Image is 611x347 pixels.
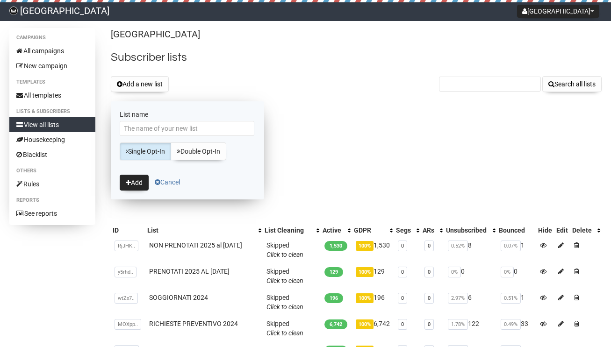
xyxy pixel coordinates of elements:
div: Bounced [499,226,534,235]
th: ARs: No sort applied, activate to apply an ascending sort [421,224,444,237]
th: ID: No sort applied, sorting is disabled [111,224,145,237]
th: Segs: No sort applied, activate to apply an ascending sort [394,224,421,237]
img: 4f4ef03053165e880dc35263d9f96771 [9,7,18,15]
span: Skipped [266,294,303,311]
span: 100% [356,267,374,277]
span: 6,742 [324,319,347,329]
span: 0% [448,267,461,277]
span: RjJHK.. [115,241,138,251]
th: Edit: No sort applied, sorting is disabled [554,224,570,237]
a: All campaigns [9,43,95,58]
div: Segs [396,226,411,235]
a: Housekeeping [9,132,95,147]
a: See reports [9,206,95,221]
a: Click to clean [266,277,303,284]
a: 0 [428,269,431,275]
td: 0 [444,263,497,289]
div: GDPR [354,226,385,235]
a: Click to clean [266,251,303,258]
li: Templates [9,77,95,88]
li: Reports [9,195,95,206]
a: New campaign [9,58,95,73]
button: Add a new list [111,76,169,92]
td: 129 [352,263,395,289]
span: 2.97% [448,293,468,304]
span: 100% [356,241,374,251]
th: List Cleaning: No sort applied, activate to apply an ascending sort [263,224,321,237]
a: 0 [401,295,404,301]
a: Cancel [155,178,180,186]
a: Single Opt-In [120,142,171,160]
td: 122 [444,315,497,341]
a: 0 [401,243,404,249]
td: 1 [497,237,536,263]
td: 1,530 [352,237,395,263]
th: Unsubscribed: No sort applied, activate to apply an ascending sort [444,224,497,237]
span: 1.78% [448,319,468,330]
td: 6,742 [352,315,395,341]
span: 196 [324,293,343,303]
a: SOGGIORNATI 2024 [149,294,208,301]
td: 196 [352,289,395,315]
div: Hide [538,226,553,235]
th: GDPR: No sort applied, activate to apply an ascending sort [352,224,395,237]
td: 8 [444,237,497,263]
p: [GEOGRAPHIC_DATA] [111,28,602,41]
div: ID [113,226,144,235]
span: Skipped [266,320,303,337]
a: 0 [401,321,404,327]
th: Active: No sort applied, activate to apply an ascending sort [321,224,352,237]
a: Rules [9,177,95,191]
span: 0.07% [501,241,521,251]
span: Skipped [266,268,303,284]
th: List: No sort applied, activate to apply an ascending sort [145,224,263,237]
span: 100% [356,319,374,329]
a: PRENOTATI 2025 AL [DATE] [149,268,230,275]
th: Bounced: No sort applied, sorting is disabled [497,224,536,237]
button: [GEOGRAPHIC_DATA] [517,5,599,18]
a: 0 [428,321,431,327]
span: 100% [356,293,374,303]
span: MOXpp.. [115,319,141,330]
a: All templates [9,88,95,103]
span: 1,530 [324,241,347,251]
div: List [147,226,253,235]
span: 0% [501,267,514,277]
span: 0.51% [501,293,521,304]
a: Blacklist [9,147,95,162]
th: Delete: No sort applied, activate to apply an ascending sort [570,224,602,237]
span: y5rhd.. [115,267,137,277]
th: Hide: No sort applied, sorting is disabled [536,224,554,237]
li: Lists & subscribers [9,106,95,117]
a: RICHIESTE PREVENTIVO 2024 [149,320,238,327]
a: 0 [428,295,431,301]
input: The name of your new list [120,121,254,136]
label: List name [120,110,255,119]
div: Unsubscribed [446,226,488,235]
span: Skipped [266,241,303,258]
a: NON PRENOTATI 2025 al [DATE] [149,241,242,249]
a: 0 [401,269,404,275]
td: 6 [444,289,497,315]
button: Search all lists [542,76,602,92]
div: Delete [572,226,592,235]
a: Click to clean [266,303,303,311]
a: View all lists [9,117,95,132]
td: 33 [497,315,536,341]
td: 1 [497,289,536,315]
span: 129 [324,267,343,277]
span: wtZx7.. [115,293,138,304]
span: 0.49% [501,319,521,330]
div: Active [323,226,342,235]
li: Campaigns [9,32,95,43]
h2: Subscriber lists [111,49,602,66]
div: Edit [556,226,568,235]
button: Add [120,175,149,191]
td: 0 [497,263,536,289]
a: Click to clean [266,329,303,337]
div: List Cleaning [265,226,311,235]
a: Double Opt-In [171,142,226,160]
li: Others [9,165,95,177]
div: ARs [423,226,435,235]
a: 0 [428,243,431,249]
